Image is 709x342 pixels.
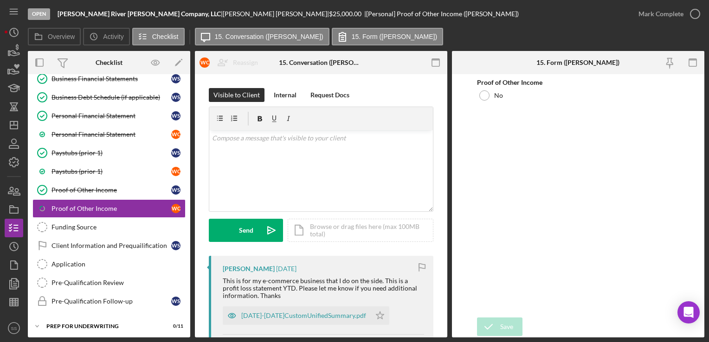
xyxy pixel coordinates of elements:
[52,149,171,157] div: Paystubs (prior 1)
[58,10,221,18] b: [PERSON_NAME] River [PERSON_NAME] Company, LLC
[332,28,443,45] button: 15. Form ([PERSON_NAME])
[638,5,683,23] div: Mark Complete
[52,131,171,138] div: Personal Financial Statement
[52,168,171,175] div: Paystubs (prior 1)
[209,219,283,242] button: Send
[52,223,185,231] div: Funding Source
[310,88,349,102] div: Request Docs
[11,326,17,331] text: SS
[152,33,179,40] label: Checklist
[96,59,122,66] div: Checklist
[28,28,81,45] button: Overview
[32,218,186,236] a: Funding Source
[213,88,260,102] div: Visible to Client
[48,33,75,40] label: Overview
[677,301,700,323] div: Open Intercom Messenger
[171,297,180,306] div: W S
[223,10,329,18] div: [PERSON_NAME] [PERSON_NAME] |
[52,94,171,101] div: Business Debt Schedule (if applicable)
[32,107,186,125] a: Personal Financial StatementWS
[195,28,329,45] button: 15. Conversation ([PERSON_NAME])
[32,181,186,199] a: Proof of Other IncomeWS
[536,59,619,66] div: 15. Form ([PERSON_NAME])
[269,88,301,102] button: Internal
[276,265,296,272] time: 2025-08-27 15:59
[52,260,185,268] div: Application
[223,306,389,325] button: [DATE]-[DATE]CustomUnifiedSummary.pdf
[233,53,258,72] div: Reassign
[52,298,171,305] div: Pre-Qualification Follow-up
[52,242,171,249] div: Client Information and Prequailification
[32,70,186,88] a: Business Financial StatementsWS
[171,167,180,176] div: W C
[306,88,354,102] button: Request Docs
[171,74,180,83] div: W S
[52,186,171,194] div: Proof of Other Income
[500,317,513,336] div: Save
[279,59,363,66] div: 15. Conversation ([PERSON_NAME])
[103,33,123,40] label: Activity
[223,265,275,272] div: [PERSON_NAME]
[171,204,180,213] div: W C
[209,88,264,102] button: Visible to Client
[132,28,185,45] button: Checklist
[32,273,186,292] a: Pre-Qualification Review
[32,292,186,310] a: Pre-Qualification Follow-upWS
[32,199,186,218] a: Proof of Other IncomeWC
[32,88,186,107] a: Business Debt Schedule (if applicable)WS
[52,279,185,286] div: Pre-Qualification Review
[364,10,519,18] div: | [Personal] Proof of Other Income ([PERSON_NAME])
[5,319,23,337] button: SS
[32,144,186,162] a: Paystubs (prior 1)WS
[215,33,323,40] label: 15. Conversation ([PERSON_NAME])
[52,75,171,82] div: Business Financial Statements
[195,53,267,72] button: WCReassign
[167,323,183,329] div: 0 / 11
[83,28,129,45] button: Activity
[171,185,180,195] div: W S
[477,79,679,86] div: Proof of Other Income
[629,5,704,23] button: Mark Complete
[494,92,503,99] label: No
[171,93,180,102] div: W S
[52,112,171,120] div: Personal Financial Statement
[171,130,180,139] div: W C
[223,277,424,299] div: This is for my e-commerce business that I do on the side. This is a profit loss statement YTD. Pl...
[58,10,223,18] div: |
[28,8,50,20] div: Open
[274,88,296,102] div: Internal
[241,312,366,319] div: [DATE]-[DATE]CustomUnifiedSummary.pdf
[352,33,437,40] label: 15. Form ([PERSON_NAME])
[52,205,171,212] div: Proof of Other Income
[477,317,522,336] button: Save
[46,323,160,329] div: Prep for Underwriting
[329,10,364,18] div: $25,000.00
[171,148,180,158] div: W S
[171,241,180,250] div: W S
[200,57,210,68] div: W C
[32,236,186,255] a: Client Information and PrequailificationWS
[32,125,186,144] a: Personal Financial StatementWC
[171,111,180,120] div: W S
[32,255,186,273] a: Application
[239,219,253,242] div: Send
[32,162,186,181] a: Paystubs (prior 1)WC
